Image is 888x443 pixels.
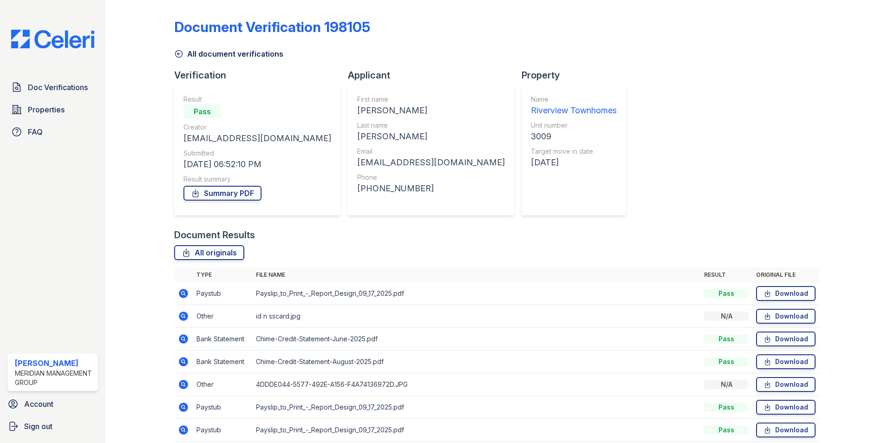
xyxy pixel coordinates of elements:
a: Doc Verifications [7,78,98,97]
a: Summary PDF [183,186,261,201]
div: [PERSON_NAME] [15,358,94,369]
div: Submitted [183,149,331,158]
td: Paystub [193,396,252,419]
td: Payslip_to_Print_-_Report_Design_09_17_2025.pdf [252,419,700,442]
span: Doc Verifications [28,82,88,93]
div: [PERSON_NAME] [357,104,505,117]
div: Name [531,95,617,104]
div: Pass [704,289,749,298]
td: Chime-Credit-Statement-June-2025.pdf [252,328,700,351]
div: Phone [357,173,505,182]
div: Email [357,147,505,156]
div: Property [522,69,633,82]
div: [PHONE_NUMBER] [357,182,505,195]
div: [EMAIL_ADDRESS][DOMAIN_NAME] [183,132,331,145]
a: All document verifications [174,48,283,59]
div: Riverview Townhomes [531,104,617,117]
div: [PERSON_NAME] [357,130,505,143]
th: Original file [752,267,819,282]
span: Properties [28,104,65,115]
a: Download [756,377,816,392]
td: Paystub [193,419,252,442]
div: Pass [704,334,749,344]
a: Name Riverview Townhomes [531,95,617,117]
a: All originals [174,245,244,260]
div: Result summary [183,175,331,184]
span: Sign out [24,421,52,432]
div: Last name [357,121,505,130]
td: Other [193,305,252,328]
th: Type [193,267,252,282]
div: Pass [704,357,749,366]
div: Document Verification 198105 [174,19,370,35]
th: File name [252,267,700,282]
span: Account [24,398,53,410]
div: Target move in date [531,147,617,156]
div: First name [357,95,505,104]
td: Other [193,373,252,396]
td: id n sscard.jpg [252,305,700,328]
div: Pass [183,104,221,119]
td: Chime-Credit-Statement-August-2025.pdf [252,351,700,373]
a: Download [756,400,816,415]
div: Pass [704,425,749,435]
div: [EMAIL_ADDRESS][DOMAIN_NAME] [357,156,505,169]
a: Download [756,354,816,369]
div: Creator [183,123,331,132]
td: Paystub [193,282,252,305]
div: Applicant [348,69,522,82]
a: Download [756,332,816,346]
td: Bank Statement [193,328,252,351]
div: Verification [174,69,348,82]
td: Payslip_to_Print_-_Report_Design_09_17_2025.pdf [252,282,700,305]
th: Result [700,267,752,282]
div: Result [183,95,331,104]
a: Download [756,309,816,324]
a: FAQ [7,123,98,141]
div: Meridian Management Group [15,369,94,387]
div: [DATE] [531,156,617,169]
a: Download [756,423,816,437]
td: 4DDDE044-5577-492E-A156-F4A74136972D.JPG [252,373,700,396]
a: Properties [7,100,98,119]
span: FAQ [28,126,43,137]
div: N/A [704,380,749,389]
a: Sign out [4,417,102,436]
div: N/A [704,312,749,321]
td: Bank Statement [193,351,252,373]
img: CE_Logo_Blue-a8612792a0a2168367f1c8372b55b34899dd931a85d93a1a3d3e32e68fde9ad4.png [4,30,102,48]
div: Document Results [174,228,255,241]
div: Pass [704,403,749,412]
div: 3009 [531,130,617,143]
a: Account [4,395,102,413]
div: [DATE] 06:52:10 PM [183,158,331,171]
a: Download [756,286,816,301]
div: Unit number [531,121,617,130]
td: Payslip_to_Print_-_Report_Design_09_17_2025.pdf [252,396,700,419]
